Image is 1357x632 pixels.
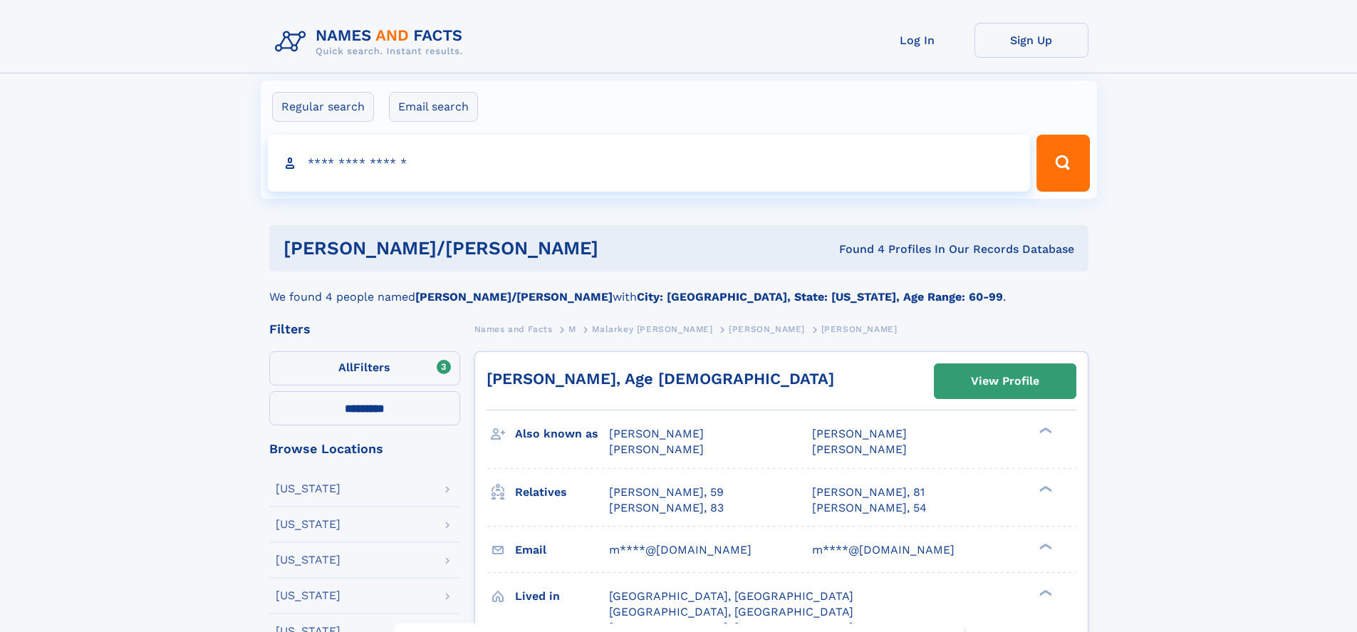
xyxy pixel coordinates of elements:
[272,92,374,122] label: Regular search
[276,554,340,566] div: [US_STATE]
[515,538,609,562] h3: Email
[729,324,805,334] span: [PERSON_NAME]
[284,239,719,257] h1: [PERSON_NAME]/[PERSON_NAME]
[812,427,907,440] span: [PERSON_NAME]
[1036,542,1053,551] div: ❯
[821,324,898,334] span: [PERSON_NAME]
[1036,135,1089,192] button: Search Button
[609,605,853,618] span: [GEOGRAPHIC_DATA], [GEOGRAPHIC_DATA]
[609,589,853,603] span: [GEOGRAPHIC_DATA], [GEOGRAPHIC_DATA]
[812,485,925,500] a: [PERSON_NAME], 81
[935,364,1076,398] a: View Profile
[568,320,576,338] a: M
[812,442,907,456] span: [PERSON_NAME]
[812,500,927,516] a: [PERSON_NAME], 54
[1036,484,1053,493] div: ❯
[276,519,340,530] div: [US_STATE]
[269,442,460,455] div: Browse Locations
[971,365,1039,398] div: View Profile
[515,422,609,446] h3: Also known as
[609,427,704,440] span: [PERSON_NAME]
[269,271,1088,306] div: We found 4 people named with .
[974,23,1088,58] a: Sign Up
[269,323,460,336] div: Filters
[729,320,805,338] a: [PERSON_NAME]
[338,361,353,374] span: All
[415,290,613,304] b: [PERSON_NAME]/[PERSON_NAME]
[389,92,478,122] label: Email search
[515,584,609,608] h3: Lived in
[276,590,340,601] div: [US_STATE]
[487,370,834,388] a: [PERSON_NAME], Age [DEMOGRAPHIC_DATA]
[637,290,1003,304] b: City: [GEOGRAPHIC_DATA], State: [US_STATE], Age Range: 60-99
[609,500,724,516] a: [PERSON_NAME], 83
[269,23,474,61] img: Logo Names and Facts
[609,485,724,500] a: [PERSON_NAME], 59
[268,135,1031,192] input: search input
[1036,426,1053,435] div: ❯
[474,320,553,338] a: Names and Facts
[719,242,1074,257] div: Found 4 Profiles In Our Records Database
[1036,588,1053,597] div: ❯
[515,480,609,504] h3: Relatives
[276,483,340,494] div: [US_STATE]
[592,320,712,338] a: Malarkey [PERSON_NAME]
[609,442,704,456] span: [PERSON_NAME]
[861,23,974,58] a: Log In
[269,351,460,385] label: Filters
[592,324,712,334] span: Malarkey [PERSON_NAME]
[568,324,576,334] span: M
